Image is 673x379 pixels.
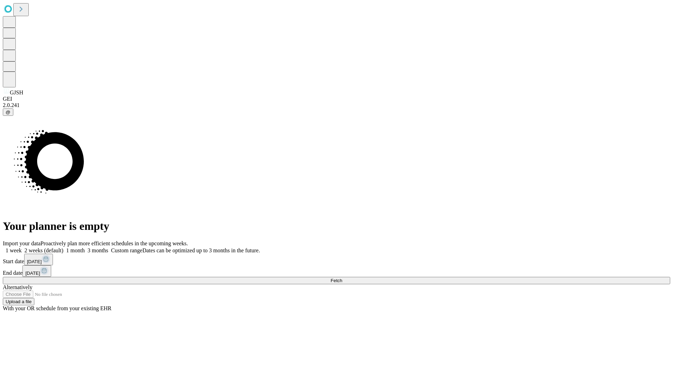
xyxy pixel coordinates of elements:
span: Custom range [111,247,142,253]
div: End date [3,265,670,277]
div: GEI [3,96,670,102]
span: 2 weeks (default) [25,247,63,253]
button: [DATE] [22,265,51,277]
span: 3 months [88,247,108,253]
h1: Your planner is empty [3,220,670,233]
div: 2.0.241 [3,102,670,108]
span: Fetch [331,278,342,283]
span: 1 month [66,247,85,253]
span: With your OR schedule from your existing EHR [3,305,111,311]
span: GJSH [10,89,23,95]
button: Upload a file [3,298,34,305]
span: Import your data [3,240,41,246]
span: @ [6,109,11,115]
span: Dates can be optimized up to 3 months in the future. [142,247,260,253]
button: [DATE] [24,254,53,265]
span: Proactively plan more efficient schedules in the upcoming weeks. [41,240,188,246]
span: [DATE] [25,271,40,276]
button: Fetch [3,277,670,284]
span: 1 week [6,247,22,253]
span: [DATE] [27,259,42,264]
button: @ [3,108,13,116]
span: Alternatively [3,284,32,290]
div: Start date [3,254,670,265]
